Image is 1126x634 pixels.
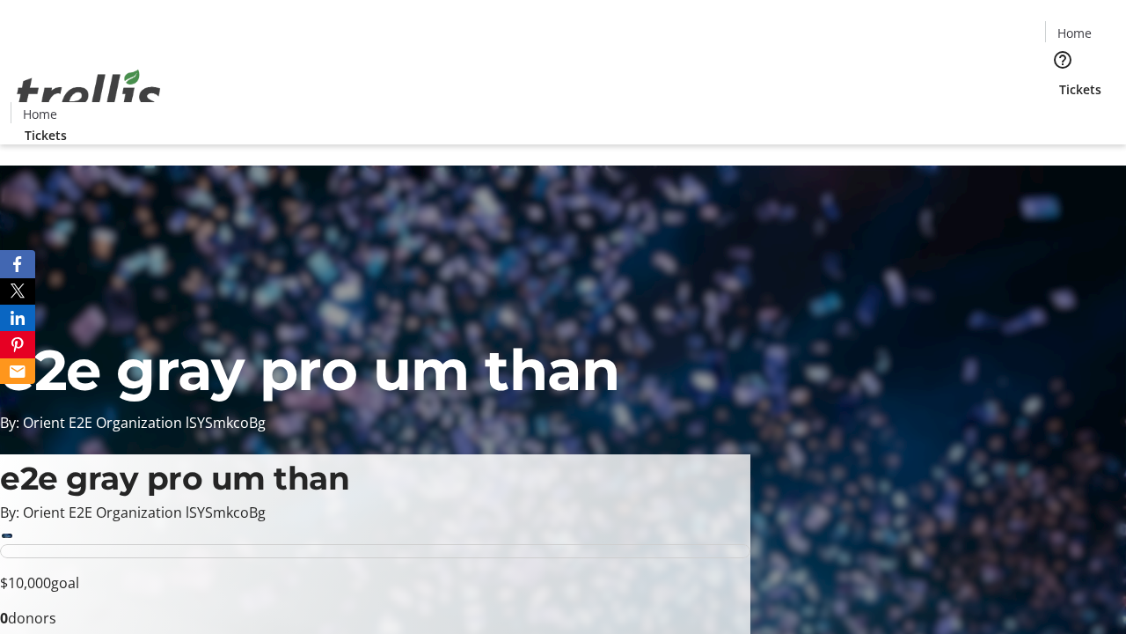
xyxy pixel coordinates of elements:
button: Cart [1045,99,1080,134]
span: Tickets [25,126,67,144]
img: Orient E2E Organization lSYSmkcoBg's Logo [11,50,167,138]
button: Help [1045,42,1080,77]
span: Tickets [1059,80,1101,99]
a: Home [11,105,68,123]
a: Tickets [1045,80,1115,99]
a: Tickets [11,126,81,144]
a: Home [1046,24,1102,42]
span: Home [1057,24,1092,42]
span: Home [23,105,57,123]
